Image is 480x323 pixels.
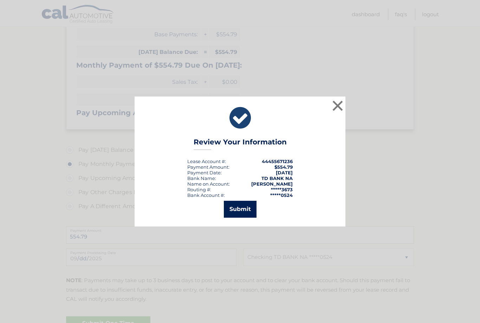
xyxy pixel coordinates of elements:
div: Name on Account: [187,181,230,187]
h3: Review Your Information [194,138,287,150]
div: Payment Amount: [187,164,229,170]
div: : [187,170,222,175]
strong: [PERSON_NAME] [251,181,293,187]
button: Submit [224,201,257,218]
div: Routing #: [187,187,211,192]
div: Lease Account #: [187,159,226,164]
strong: 44455671236 [262,159,293,164]
span: $554.79 [274,164,293,170]
button: × [331,99,345,113]
span: [DATE] [276,170,293,175]
div: Bank Name: [187,175,216,181]
div: Bank Account #: [187,192,225,198]
span: Payment Date [187,170,221,175]
strong: TD BANK NA [261,175,293,181]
